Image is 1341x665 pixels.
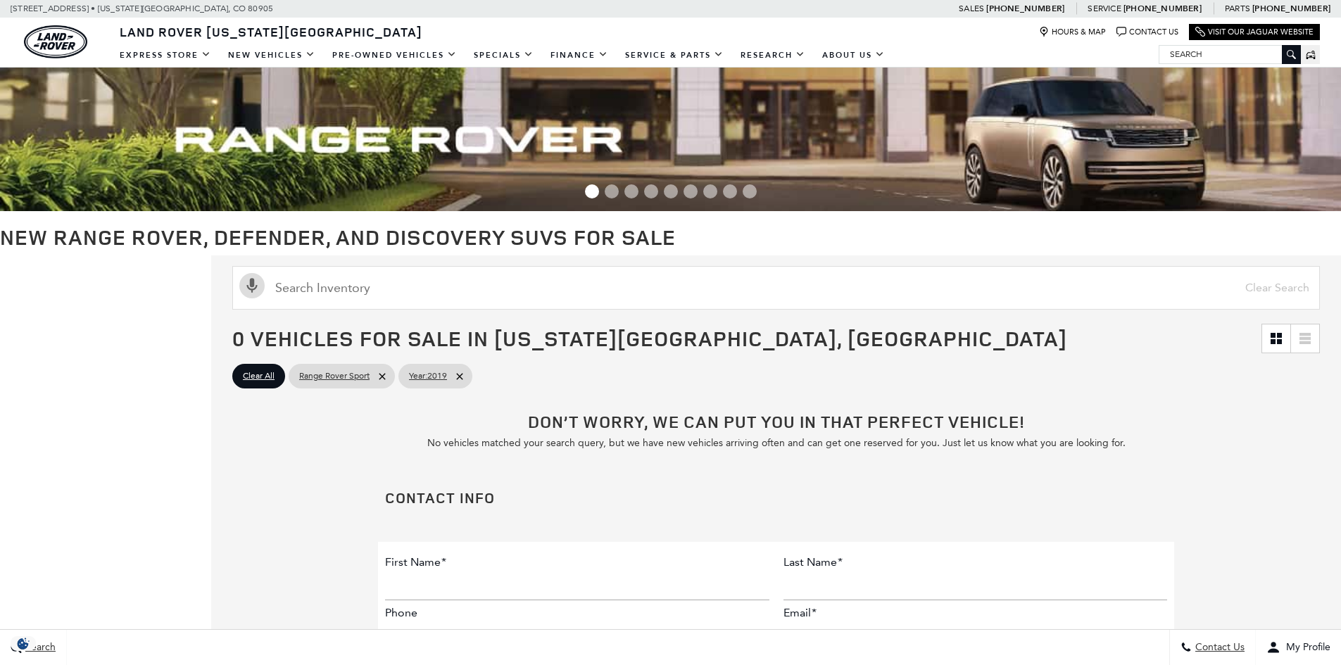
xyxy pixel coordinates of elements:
[24,25,87,58] img: Land Rover
[220,43,324,68] a: New Vehicles
[1256,630,1341,665] button: Open user profile menu
[111,43,220,68] a: EXPRESS STORE
[644,184,658,198] span: Go to slide 4
[465,43,542,68] a: Specials
[378,437,1174,449] p: No vehicles matched your search query, but we have new vehicles arriving often and can get one re...
[1280,642,1330,654] span: My Profile
[1225,4,1250,13] span: Parts
[299,367,370,385] span: Range Rover Sport
[605,184,619,198] span: Go to slide 2
[385,555,446,569] label: First Name
[723,184,737,198] span: Go to slide 8
[959,4,984,13] span: Sales
[24,25,87,58] a: land-rover
[1123,3,1202,14] a: [PHONE_NUMBER]
[409,371,427,381] span: Year :
[1088,4,1121,13] span: Service
[542,43,617,68] a: Finance
[783,555,843,569] label: Last Name
[243,367,275,385] span: Clear All
[7,636,39,651] section: Click to Open Cookie Consent Modal
[324,43,465,68] a: Pre-Owned Vehicles
[703,184,717,198] span: Go to slide 7
[1039,27,1106,37] a: Hours & Map
[684,184,698,198] span: Go to slide 6
[1116,27,1178,37] a: Contact Us
[239,273,265,298] svg: Click to toggle on voice search
[378,413,1174,430] h2: Don’t worry, we can put you in that perfect vehicle!
[111,43,893,68] nav: Main Navigation
[664,184,678,198] span: Go to slide 5
[385,490,1167,505] h2: Contact Info
[1252,3,1330,14] a: [PHONE_NUMBER]
[624,184,638,198] span: Go to slide 3
[1159,46,1300,63] input: Search
[232,324,1067,353] span: 0 Vehicles for Sale in [US_STATE][GEOGRAPHIC_DATA], [GEOGRAPHIC_DATA]
[385,606,417,619] label: Phone
[743,184,757,198] span: Go to slide 9
[7,636,39,651] img: Opt-Out Icon
[617,43,732,68] a: Service & Parts
[120,23,422,40] span: Land Rover [US_STATE][GEOGRAPHIC_DATA]
[1195,27,1314,37] a: Visit Our Jaguar Website
[409,367,447,385] span: 2019
[111,23,431,40] a: Land Rover [US_STATE][GEOGRAPHIC_DATA]
[1192,642,1245,654] span: Contact Us
[783,606,817,619] label: Email
[585,184,599,198] span: Go to slide 1
[986,3,1064,14] a: [PHONE_NUMBER]
[232,266,1320,310] input: Search Inventory
[732,43,814,68] a: Research
[11,4,273,13] a: [STREET_ADDRESS] • [US_STATE][GEOGRAPHIC_DATA], CO 80905
[814,43,893,68] a: About Us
